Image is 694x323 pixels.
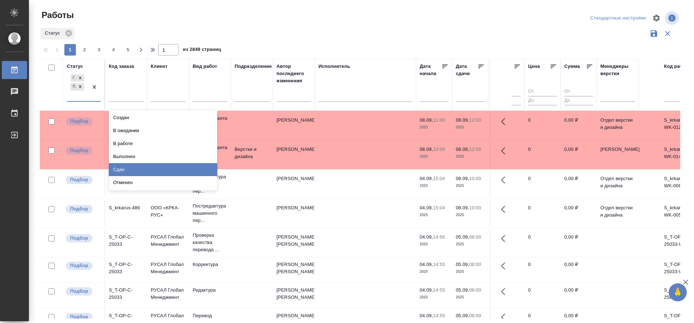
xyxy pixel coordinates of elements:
p: Подбор [70,147,88,154]
p: 08:00 [469,287,481,293]
td: 0,00 ₽ [561,171,597,197]
p: Редактура [193,287,227,294]
p: Подбор [70,176,88,183]
div: Статус [40,28,74,39]
div: Исполнитель [318,63,350,70]
td: Верстки и дизайна [231,142,273,167]
p: 15:04 [433,205,445,210]
p: 04.09, [420,313,433,318]
p: 2025 [420,124,449,131]
div: Готов к работе, Подбор [70,82,85,91]
div: Можно подбирать исполнителей [65,146,101,156]
p: 2025 [420,268,449,275]
td: [PERSON_NAME] [PERSON_NAME] [273,230,315,255]
div: S_T-OP-C-25033 [109,233,143,248]
button: Здесь прячутся важные кнопки [497,230,514,247]
p: 12:00 [469,147,481,152]
p: 04.09, [420,205,433,210]
p: 2025 [420,182,449,189]
p: [PERSON_NAME] [600,146,635,153]
p: 08.09, [456,176,469,181]
p: 15:04 [433,176,445,181]
span: 3 [93,46,105,53]
span: 4 [108,46,119,53]
p: 2025 [456,211,485,219]
td: 0 [524,201,561,226]
div: Готов к работе [70,74,76,82]
button: Здесь прячутся важные кнопки [497,283,514,300]
div: Сдан [109,163,217,176]
div: split button [588,13,648,24]
div: Подразделение [235,63,272,70]
button: Здесь прячутся важные кнопки [497,201,514,218]
p: 2025 [456,241,485,248]
p: Перевод [193,312,227,319]
td: 0 [488,257,524,283]
td: 0 [488,230,524,255]
div: Можно подбирать исполнителей [65,261,101,271]
p: ООО «КРКА-РУС» [151,204,185,219]
p: Постредактура машинного пер... [193,202,227,224]
td: 161.5 [488,201,524,226]
p: Отдел верстки и дизайна [600,117,635,131]
td: 0,00 ₽ [561,283,597,308]
div: Можно подбирать исполнителей [65,312,101,322]
input: До [528,96,557,105]
p: 2025 [420,211,449,219]
p: 08:00 [469,234,481,240]
p: 14:56 [433,234,445,240]
input: От [564,87,593,96]
span: 🙏 [672,285,684,300]
p: Статус [45,30,63,37]
p: 10:00 [433,147,445,152]
td: 0 [524,230,561,255]
button: 2 [79,44,90,56]
button: 5 [122,44,134,56]
p: 05.09, [456,313,469,318]
p: 2025 [456,153,485,160]
div: S_T-OP-C-25033 [109,261,143,275]
td: 410.5 [488,171,524,197]
td: 7 [488,142,524,167]
div: Код работы [664,63,692,70]
p: Подбор [70,205,88,213]
td: 0,00 ₽ [561,257,597,283]
p: 04.09, [420,287,433,293]
p: 14:55 [433,287,445,293]
div: Создан [109,111,217,124]
div: Статус [67,63,83,70]
p: 08.09, [456,205,469,210]
div: Можно подбирать исполнителей [65,175,101,185]
p: Отдел верстки и дизайна [600,175,635,189]
p: 14:55 [433,262,445,267]
p: 2025 [456,124,485,131]
td: 0,00 ₽ [561,230,597,255]
p: 2025 [456,182,485,189]
div: S_T-OP-C-25033 [109,287,143,301]
span: Работы [40,9,74,21]
p: 2025 [420,294,449,301]
button: Здесь прячутся важные кнопки [497,113,514,130]
p: РУСАЛ Глобал Менеджмент [151,233,185,248]
p: 10:00 [469,205,481,210]
span: 5 [122,46,134,53]
div: Цена [528,63,540,70]
div: Готов к работе, Подбор [70,74,85,83]
span: из 2849 страниц [183,45,221,56]
p: 08:00 [469,262,481,267]
td: 0,00 ₽ [561,142,597,167]
p: Подбор [70,235,88,242]
p: 12:00 [469,117,481,123]
p: 05.09, [456,287,469,293]
p: 11:00 [433,117,445,123]
td: [PERSON_NAME] [273,201,315,226]
p: 08.09, [420,147,433,152]
td: 0 [524,113,561,138]
p: 2025 [456,268,485,275]
td: 0 [524,257,561,283]
td: [PERSON_NAME] [PERSON_NAME] [273,283,315,308]
td: [PERSON_NAME] [273,113,315,138]
div: В ожидании [109,124,217,137]
p: 14:55 [433,313,445,318]
p: 08.09, [420,117,433,123]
